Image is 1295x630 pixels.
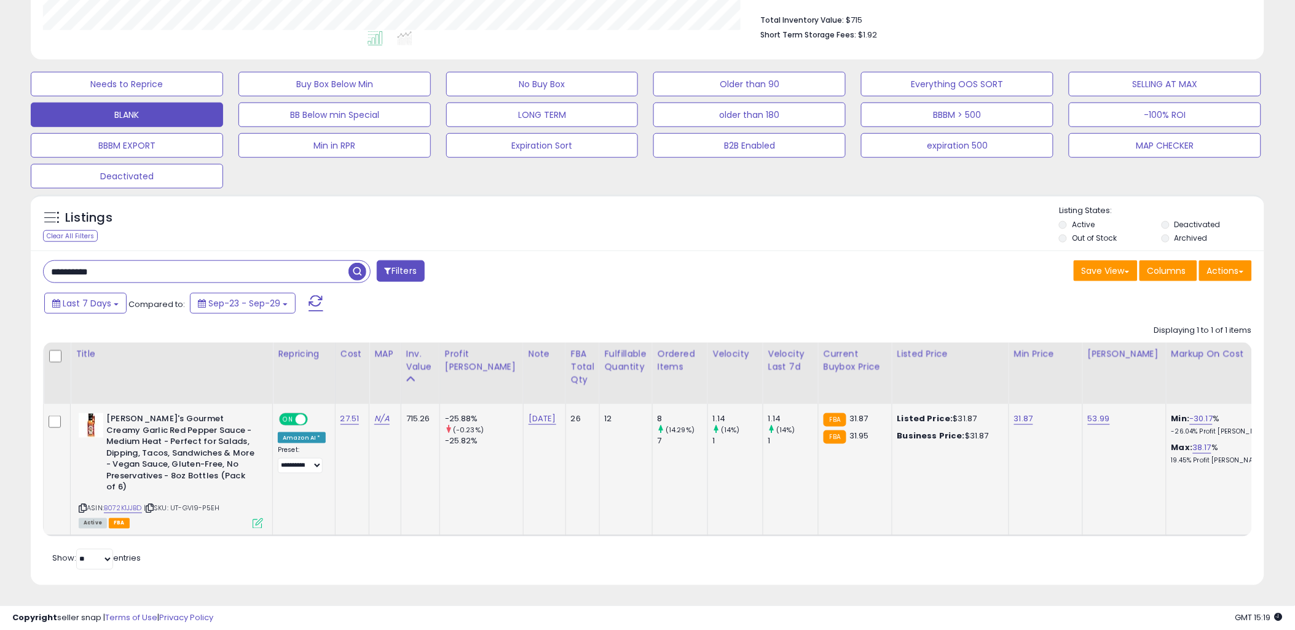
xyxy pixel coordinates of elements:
span: Columns [1147,265,1186,277]
button: MAP CHECKER [1069,133,1261,158]
div: 8 [658,413,707,424]
small: FBA [824,413,846,427]
button: Sep-23 - Sep-29 [190,293,296,314]
div: $31.87 [897,430,999,441]
button: expiration 500 [861,133,1053,158]
a: 38.17 [1193,441,1212,454]
span: Sep-23 - Sep-29 [208,297,280,309]
div: Velocity Last 7d [768,348,813,373]
div: Markup on Cost [1171,348,1278,360]
small: (14%) [721,425,740,435]
a: [DATE] [529,413,556,425]
li: $715 [761,12,1243,26]
span: Show: entries [52,553,141,564]
div: 26 [571,413,590,424]
div: Note [529,348,561,360]
button: Last 7 Days [44,293,127,314]
span: 31.87 [849,413,868,424]
div: Profit [PERSON_NAME] [445,348,518,373]
div: -25.82% [445,435,523,446]
label: Archived [1175,233,1208,243]
span: Compared to: [128,298,185,310]
button: BBBM > 500 [861,103,1053,127]
span: All listings currently available for purchase on Amazon [79,518,107,529]
a: B072K1JJBD [104,503,142,513]
button: older than 180 [653,103,846,127]
strong: Copyright [12,612,57,623]
div: FBA Total Qty [571,348,594,386]
div: Listed Price [897,348,1004,360]
b: Business Price: [897,430,965,441]
div: ASIN: [79,413,263,527]
th: The percentage added to the cost of goods (COGS) that forms the calculator for Min & Max prices. [1166,343,1283,404]
div: 1.14 [768,413,818,424]
div: -25.88% [445,413,523,424]
button: Columns [1140,260,1197,281]
a: 31.87 [1014,413,1033,425]
div: Title [76,348,267,360]
a: 27.51 [340,413,360,425]
div: 1 [713,435,763,446]
div: Amazon AI * [278,432,326,443]
button: -100% ROI [1069,103,1261,127]
button: Expiration Sort [446,133,639,158]
span: Last 7 Days [63,297,111,309]
small: FBA [824,430,846,444]
span: ON [280,414,296,425]
b: Max: [1171,441,1193,453]
p: 19.45% Profit [PERSON_NAME] [1171,456,1273,465]
a: Privacy Policy [159,612,213,623]
b: [PERSON_NAME]'s Gourmet Creamy Garlic Red Pepper Sauce - Medium Heat - Perfect for Salads, Dippin... [106,413,256,496]
button: Everything OOS SORT [861,72,1053,96]
button: Filters [377,260,425,282]
button: Deactivated [31,164,223,189]
a: N/A [374,413,389,425]
button: No Buy Box [446,72,639,96]
div: seller snap | | [12,612,213,624]
div: % [1171,413,1273,436]
button: BLANK [31,103,223,127]
p: Listing States: [1059,205,1264,217]
button: B2B Enabled [653,133,846,158]
div: Clear All Filters [43,230,98,242]
div: Current Buybox Price [824,348,887,373]
button: LONG TERM [446,103,639,127]
div: Ordered Items [658,348,703,373]
b: Min: [1171,413,1190,424]
button: BBBM EXPORT [31,133,223,158]
img: 41qodjwfttL._SL40_.jpg [79,413,103,438]
div: $31.87 [897,413,999,424]
div: 12 [605,413,643,424]
a: -30.17 [1190,413,1213,425]
div: Preset: [278,446,326,473]
p: -26.04% Profit [PERSON_NAME] [1171,427,1273,436]
small: (-0.23%) [453,425,484,435]
b: Listed Price: [897,413,953,424]
div: 1 [768,435,818,446]
div: 7 [658,435,707,446]
button: Needs to Reprice [31,72,223,96]
span: 31.95 [849,430,869,441]
label: Active [1072,219,1095,230]
div: 1.14 [713,413,763,424]
div: Min Price [1014,348,1077,360]
span: FBA [109,518,130,529]
span: $1.92 [859,29,878,41]
button: Save View [1074,260,1138,281]
div: Inv. value [406,348,435,373]
b: Short Term Storage Fees: [761,29,857,40]
h5: Listings [65,209,112,227]
button: Buy Box Below Min [238,72,431,96]
div: Cost [340,348,364,360]
small: (14.29%) [666,425,695,435]
div: [PERSON_NAME] [1088,348,1161,360]
span: | SKU: UT-GVI9-P5EH [144,503,219,513]
button: SELLING AT MAX [1069,72,1261,96]
b: Total Inventory Value: [761,15,844,25]
div: Displaying 1 to 1 of 1 items [1154,325,1252,336]
button: Older than 90 [653,72,846,96]
div: Repricing [278,348,330,360]
label: Deactivated [1175,219,1221,230]
span: OFF [306,414,326,425]
label: Out of Stock [1072,233,1117,243]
